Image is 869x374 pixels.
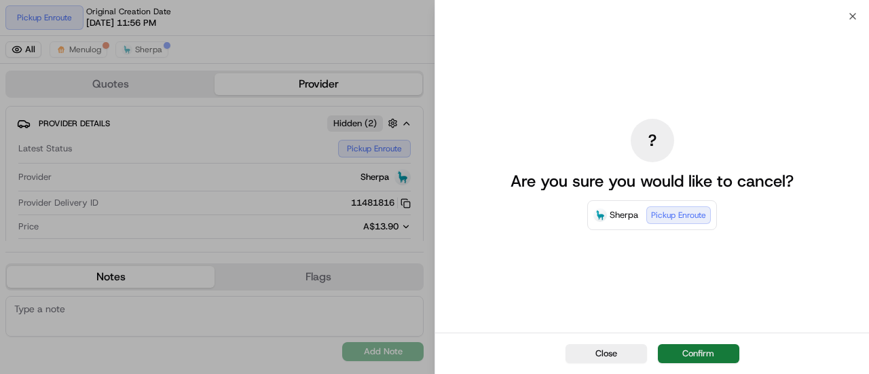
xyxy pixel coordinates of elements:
img: Sherpa [593,208,607,222]
button: Close [566,344,647,363]
p: Are you sure you would like to cancel? [511,170,794,192]
span: Sherpa [610,208,638,222]
button: Confirm [658,344,739,363]
div: ? [631,119,674,162]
